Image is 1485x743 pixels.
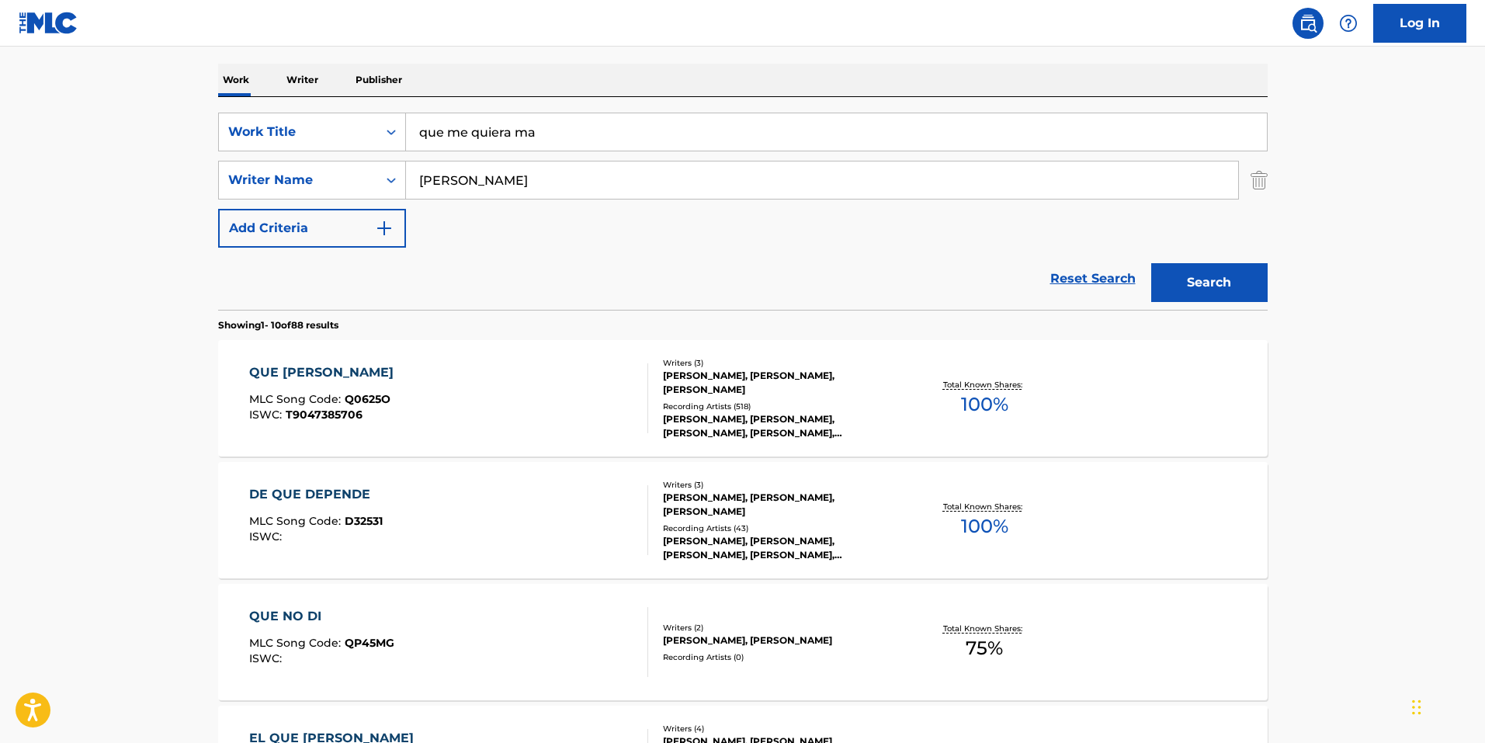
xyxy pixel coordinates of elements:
[663,491,897,519] div: [PERSON_NAME], [PERSON_NAME], [PERSON_NAME]
[1407,668,1485,743] div: Widget de chat
[218,318,338,332] p: Showing 1 - 10 of 88 results
[249,636,345,650] span: MLC Song Code :
[218,113,1268,310] form: Search Form
[1292,8,1324,39] a: Public Search
[249,651,286,665] span: ISWC :
[249,514,345,528] span: MLC Song Code :
[1151,263,1268,302] button: Search
[663,401,897,412] div: Recording Artists ( 518 )
[249,408,286,422] span: ISWC :
[1339,14,1358,33] img: help
[286,408,363,422] span: T9047385706
[943,379,1026,391] p: Total Known Shares:
[249,529,286,543] span: ISWC :
[218,462,1268,578] a: DE QUE DEPENDEMLC Song Code:D32531ISWC:Writers (3)[PERSON_NAME], [PERSON_NAME], [PERSON_NAME]Reco...
[1043,262,1143,296] a: Reset Search
[966,634,1003,662] span: 75 %
[249,363,401,382] div: QUE [PERSON_NAME]
[1412,684,1421,731] div: Arrastrar
[961,391,1008,418] span: 100 %
[663,523,897,534] div: Recording Artists ( 43 )
[249,607,394,626] div: QUE NO DI
[1333,8,1364,39] div: Help
[663,622,897,634] div: Writers ( 2 )
[663,723,897,734] div: Writers ( 4 )
[282,64,323,96] p: Writer
[961,512,1008,540] span: 100 %
[1251,161,1268,200] img: Delete Criterion
[228,123,368,141] div: Work Title
[663,412,897,440] div: [PERSON_NAME], [PERSON_NAME], [PERSON_NAME], [PERSON_NAME], [PERSON_NAME], [PERSON_NAME], [PERSON...
[663,634,897,648] div: [PERSON_NAME], [PERSON_NAME]
[663,369,897,397] div: [PERSON_NAME], [PERSON_NAME], [PERSON_NAME]
[228,171,368,189] div: Writer Name
[663,534,897,562] div: [PERSON_NAME], [PERSON_NAME], [PERSON_NAME], [PERSON_NAME], [PERSON_NAME]
[218,584,1268,700] a: QUE NO DIMLC Song Code:QP45MGISWC:Writers (2)[PERSON_NAME], [PERSON_NAME]Recording Artists (0)Tot...
[249,485,383,504] div: DE QUE DEPENDE
[375,219,394,238] img: 9d2ae6d4665cec9f34b9.svg
[345,636,394,650] span: QP45MG
[663,357,897,369] div: Writers ( 3 )
[1373,4,1466,43] a: Log In
[351,64,407,96] p: Publisher
[943,501,1026,512] p: Total Known Shares:
[345,514,383,528] span: D32531
[19,12,78,34] img: MLC Logo
[218,209,406,248] button: Add Criteria
[663,479,897,491] div: Writers ( 3 )
[943,623,1026,634] p: Total Known Shares:
[218,64,254,96] p: Work
[345,392,390,406] span: Q0625O
[1407,668,1485,743] iframe: Chat Widget
[1299,14,1317,33] img: search
[249,392,345,406] span: MLC Song Code :
[218,340,1268,457] a: QUE [PERSON_NAME]MLC Song Code:Q0625OISWC:T9047385706Writers (3)[PERSON_NAME], [PERSON_NAME], [PE...
[663,651,897,663] div: Recording Artists ( 0 )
